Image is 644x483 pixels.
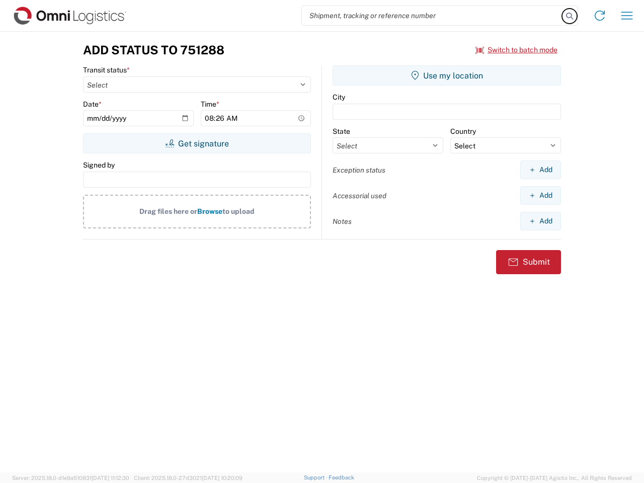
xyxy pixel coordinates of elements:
[222,207,255,215] span: to upload
[83,65,130,74] label: Transit status
[304,474,329,480] a: Support
[333,191,386,200] label: Accessorial used
[92,475,129,481] span: [DATE] 11:12:30
[83,133,311,153] button: Get signature
[520,160,561,179] button: Add
[520,186,561,205] button: Add
[201,100,219,109] label: Time
[202,475,243,481] span: [DATE] 10:20:09
[83,160,115,170] label: Signed by
[333,93,345,102] label: City
[475,42,557,58] button: Switch to batch mode
[302,6,562,25] input: Shipment, tracking or reference number
[477,473,632,482] span: Copyright © [DATE]-[DATE] Agistix Inc., All Rights Reserved
[520,212,561,230] button: Add
[450,127,476,136] label: Country
[139,207,197,215] span: Drag files here or
[333,127,350,136] label: State
[333,217,352,226] label: Notes
[134,475,243,481] span: Client: 2025.18.0-27d3021
[83,100,102,109] label: Date
[496,250,561,274] button: Submit
[12,475,129,481] span: Server: 2025.18.0-d1e9a510831
[83,43,224,57] h3: Add Status to 751288
[333,166,385,175] label: Exception status
[333,65,561,86] button: Use my location
[197,207,222,215] span: Browse
[329,474,354,480] a: Feedback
